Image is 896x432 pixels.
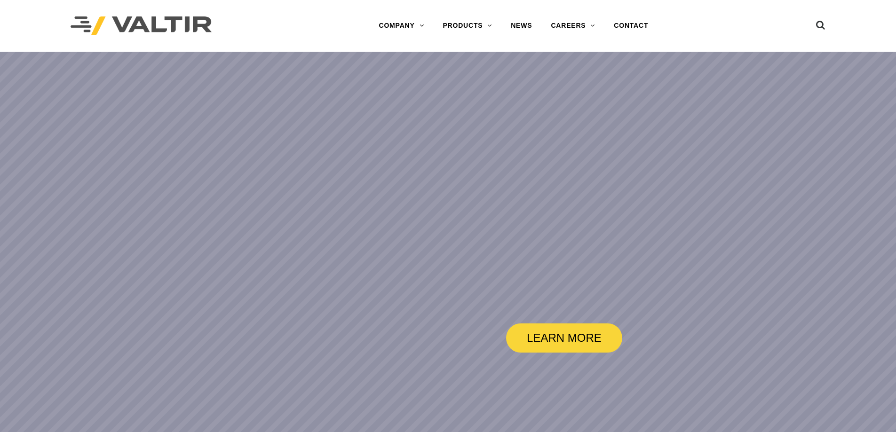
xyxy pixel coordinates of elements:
a: CAREERS [541,16,604,35]
a: LEARN MORE [506,323,622,353]
img: Valtir [71,16,212,36]
a: CONTACT [604,16,658,35]
a: COMPANY [369,16,433,35]
a: NEWS [501,16,541,35]
a: PRODUCTS [433,16,501,35]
